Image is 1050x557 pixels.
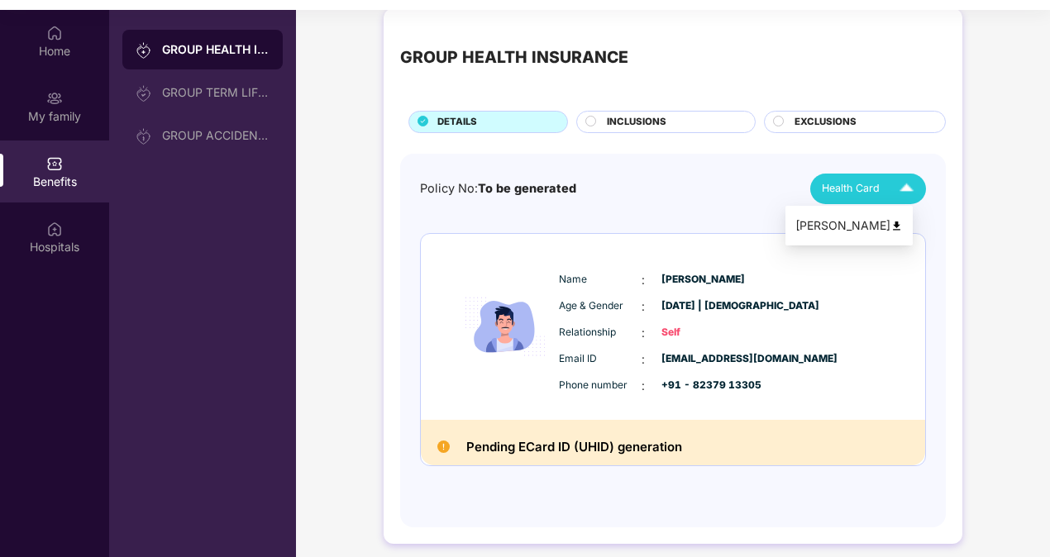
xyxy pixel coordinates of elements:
span: : [642,324,645,342]
img: svg+xml;base64,PHN2ZyBpZD0iSG9zcGl0YWxzIiB4bWxucz0iaHR0cDovL3d3dy53My5vcmcvMjAwMC9zdmciIHdpZHRoPS... [46,221,63,237]
div: GROUP HEALTH INSURANCE [400,45,628,70]
img: svg+xml;base64,PHN2ZyB3aWR0aD0iMjAiIGhlaWdodD0iMjAiIHZpZXdCb3g9IjAgMCAyMCAyMCIgZmlsbD0ibm9uZSIgeG... [136,85,152,102]
span: Health Card [822,180,880,197]
span: : [642,350,645,369]
div: Policy No: [420,179,576,198]
span: INCLUSIONS [607,115,666,130]
img: svg+xml;base64,PHN2ZyB3aWR0aD0iMjAiIGhlaWdodD0iMjAiIHZpZXdCb3g9IjAgMCAyMCAyMCIgZmlsbD0ibm9uZSIgeG... [46,90,63,107]
span: [PERSON_NAME] [661,272,744,288]
div: GROUP HEALTH INSURANCE [162,41,270,58]
img: svg+xml;base64,PHN2ZyB3aWR0aD0iMjAiIGhlaWdodD0iMjAiIHZpZXdCb3g9IjAgMCAyMCAyMCIgZmlsbD0ibm9uZSIgeG... [136,128,152,145]
span: +91 - 82379 13305 [661,378,744,393]
span: Name [559,272,642,288]
div: GROUP TERM LIFE INSURANCE [162,86,270,99]
span: Phone number [559,378,642,393]
img: svg+xml;base64,PHN2ZyBpZD0iSG9tZSIgeG1sbnM9Imh0dHA6Ly93d3cudzMub3JnLzIwMDAvc3ZnIiB3aWR0aD0iMjAiIG... [46,25,63,41]
span: Self [661,325,744,340]
span: DETAILS [437,115,477,130]
span: EXCLUSIONS [795,115,857,130]
img: Icuh8uwCUCF+XjCZyLQsAKiDCM9HiE6CMYmKQaPGkZKaA32CAAACiQcFBJY0IsAAAAASUVORK5CYII= [892,174,921,203]
h2: Pending ECard ID (UHID) generation [466,436,682,458]
span: Email ID [559,351,642,367]
img: Pending [437,440,450,453]
img: svg+xml;base64,PHN2ZyBpZD0iQmVuZWZpdHMiIHhtbG5zPSJodHRwOi8vd3d3LnczLm9yZy8yMDAwL3N2ZyIgd2lkdGg9Ij... [46,155,63,172]
img: icon [456,259,555,395]
button: Health Card [810,174,926,204]
span: Age & Gender [559,298,642,314]
span: Relationship [559,325,642,340]
span: : [642,377,645,395]
span: [DATE] | [DEMOGRAPHIC_DATA] [661,298,744,314]
div: [PERSON_NAME] [795,217,903,235]
span: : [642,298,645,316]
span: To be generated [478,181,576,195]
img: svg+xml;base64,PHN2ZyB4bWxucz0iaHR0cDovL3d3dy53My5vcmcvMjAwMC9zdmciIHdpZHRoPSI0OCIgaGVpZ2h0PSI0OC... [890,220,903,232]
span: : [642,271,645,289]
span: [EMAIL_ADDRESS][DOMAIN_NAME] [661,351,744,367]
div: GROUP ACCIDENTAL INSURANCE [162,129,270,142]
img: svg+xml;base64,PHN2ZyB3aWR0aD0iMjAiIGhlaWdodD0iMjAiIHZpZXdCb3g9IjAgMCAyMCAyMCIgZmlsbD0ibm9uZSIgeG... [136,42,152,59]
